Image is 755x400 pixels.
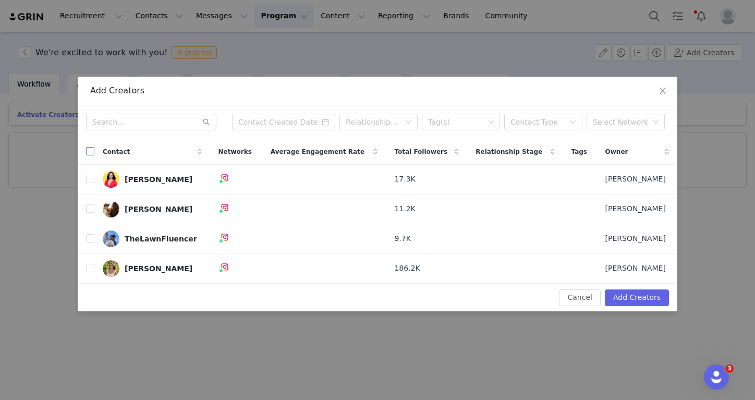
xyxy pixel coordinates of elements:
span: [PERSON_NAME] [605,203,666,214]
span: 9.7K [394,233,410,244]
img: instagram.svg [221,263,229,271]
span: 17.3K [394,174,415,185]
a: [PERSON_NAME] [103,201,202,217]
span: 11.2K [394,203,415,214]
div: [PERSON_NAME] [125,264,192,273]
i: icon: calendar [322,118,329,126]
button: Close [648,77,677,106]
div: TheLawnFluencer [125,235,197,243]
i: icon: down [570,119,576,126]
img: ac0e509d-bb96-4d57-a4d9-4749e1a307d5--s.jpg [103,171,119,188]
a: [PERSON_NAME] [103,171,202,188]
div: Add Creators [90,85,665,96]
img: c93e7ab7-4cfb-41d4-bba5-cde29d33af21--s.jpg [103,260,119,277]
div: Select Network [593,117,649,127]
i: icon: close [659,87,667,95]
span: [PERSON_NAME] [605,174,666,185]
span: Average Engagement Rate [271,147,364,156]
input: Search... [86,114,216,130]
span: Relationship Stage [476,147,542,156]
a: [PERSON_NAME] [103,260,202,277]
input: Contact Created Date [232,114,335,130]
i: icon: down [653,119,659,126]
iframe: Intercom live chat [704,365,729,390]
i: icon: down [405,119,411,126]
span: 186.2K [394,263,420,274]
img: instagram.svg [221,203,229,212]
img: instagram.svg [221,174,229,182]
i: icon: down [488,119,494,126]
div: [PERSON_NAME] [125,175,192,184]
div: [PERSON_NAME] [125,205,192,213]
span: Networks [218,147,252,156]
button: Cancel [559,289,600,306]
div: Relationship Stage [346,117,400,127]
i: icon: search [203,118,210,126]
button: Add Creators [605,289,669,306]
span: Tags [571,147,587,156]
img: instagram.svg [221,233,229,241]
div: Contact Type [510,117,565,127]
span: [PERSON_NAME] [605,233,666,244]
span: Owner [605,147,628,156]
span: [PERSON_NAME] [605,263,666,274]
div: Tag(s) [428,117,484,127]
img: 8d7ee9cb-9ae2-47c3-b713-0a6dd49086ab.jpg [103,231,119,247]
span: Total Followers [394,147,447,156]
span: 3 [725,365,734,373]
img: e2b3256f-7f8b-4fe6-bd23-26cfb11bd3ba--s.jpg [103,201,119,217]
a: TheLawnFluencer [103,231,202,247]
span: Contact [103,147,130,156]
